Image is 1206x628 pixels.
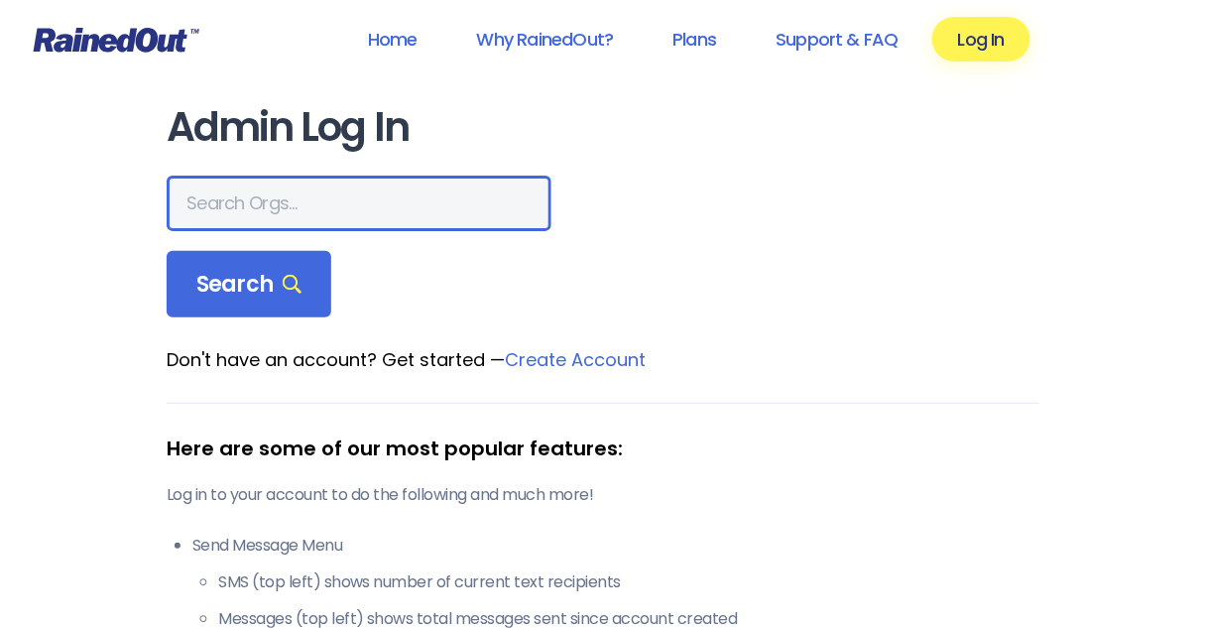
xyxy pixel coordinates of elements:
[342,17,443,62] a: Home
[218,570,1039,594] li: SMS (top left) shows number of current text recipients
[505,347,646,372] a: Create Account
[647,17,742,62] a: Plans
[932,17,1030,62] a: Log In
[167,434,1039,463] div: Here are some of our most popular features:
[196,271,301,299] span: Search
[750,17,923,62] a: Support & FAQ
[451,17,640,62] a: Why RainedOut?
[167,176,551,231] input: Search Orgs…
[167,105,1039,150] h1: Admin Log In
[167,251,331,318] div: Search
[167,483,1039,507] p: Log in to your account to do the following and much more!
